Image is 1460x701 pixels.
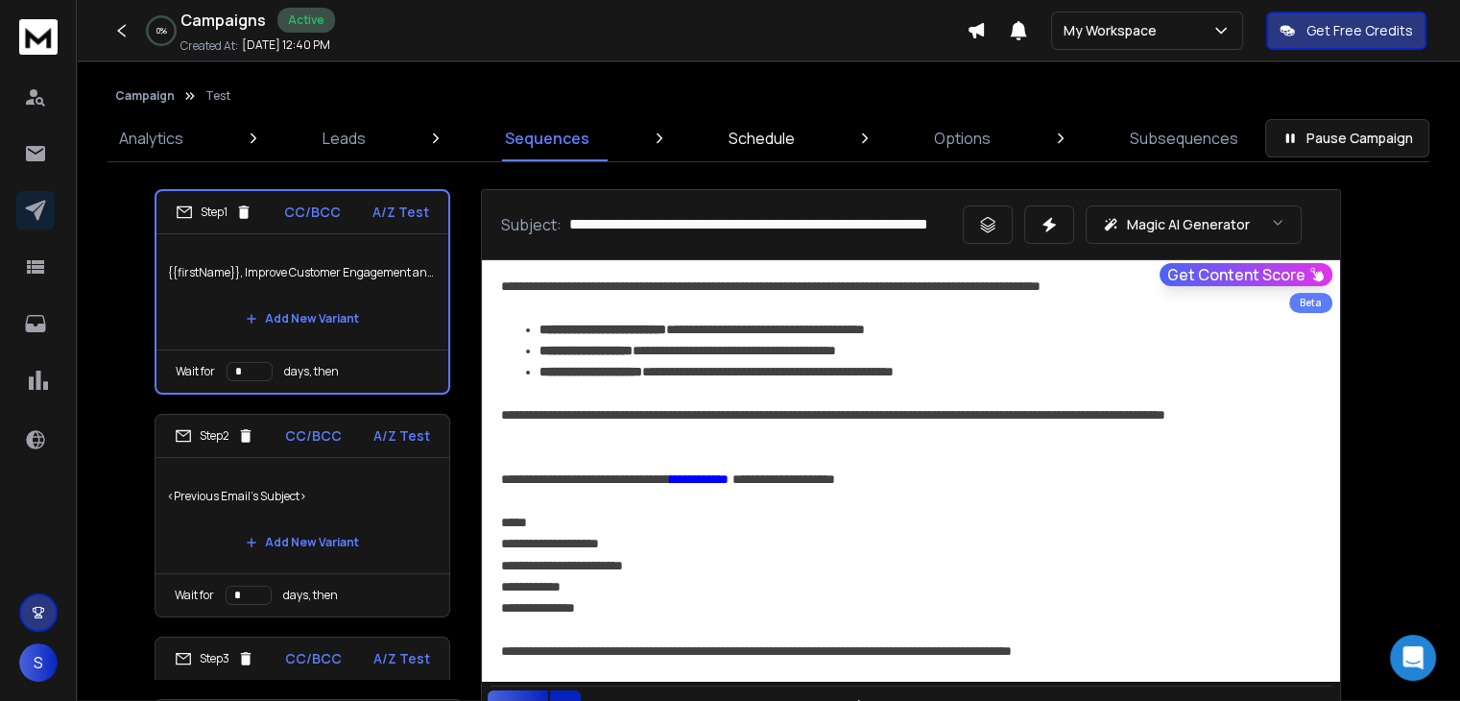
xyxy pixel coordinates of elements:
[115,88,175,104] button: Campaign
[1390,635,1436,681] div: Open Intercom Messenger
[285,649,342,668] p: CC/BCC
[230,523,374,562] button: Add New Variant
[373,649,430,668] p: A/Z Test
[176,204,252,221] div: Step 1
[155,414,450,617] li: Step2CC/BCCA/Z Test<Previous Email's Subject>Add New VariantWait fordays, then
[501,213,562,236] p: Subject:
[230,300,374,338] button: Add New Variant
[1160,263,1332,286] button: Get Content Score
[1127,215,1250,234] p: Magic AI Generator
[242,37,330,53] p: [DATE] 12:40 PM
[175,588,214,603] p: Wait for
[1266,12,1426,50] button: Get Free Credits
[180,38,238,54] p: Created At:
[155,189,450,395] li: Step1CC/BCCA/Z Test{{firstName}}, Improve Customer Engagement and Revenue with AIAdd New VariantW...
[373,426,430,446] p: A/Z Test
[176,364,215,379] p: Wait for
[1265,119,1429,157] button: Pause Campaign
[285,426,342,446] p: CC/BCC
[1118,115,1250,161] a: Subsequences
[717,115,806,161] a: Schedule
[168,246,437,300] p: {{firstName}}, Improve Customer Engagement and Revenue with AI
[205,88,230,104] p: Test
[493,115,601,161] a: Sequences
[119,127,183,150] p: Analytics
[156,25,167,36] p: 0 %
[283,588,338,603] p: days, then
[505,127,589,150] p: Sequences
[180,9,266,32] h1: Campaigns
[19,19,58,55] img: logo
[167,470,438,523] p: <Previous Email's Subject>
[1086,205,1302,244] button: Magic AI Generator
[175,427,254,445] div: Step 2
[311,115,377,161] a: Leads
[934,127,991,150] p: Options
[108,115,195,161] a: Analytics
[1306,21,1413,40] p: Get Free Credits
[922,115,1002,161] a: Options
[175,650,254,667] div: Step 3
[284,364,339,379] p: days, then
[372,203,429,222] p: A/Z Test
[1130,127,1238,150] p: Subsequences
[277,8,335,33] div: Active
[19,643,58,682] button: S
[323,127,366,150] p: Leads
[1289,293,1332,313] div: Beta
[729,127,795,150] p: Schedule
[1064,21,1164,40] p: My Workspace
[284,203,341,222] p: CC/BCC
